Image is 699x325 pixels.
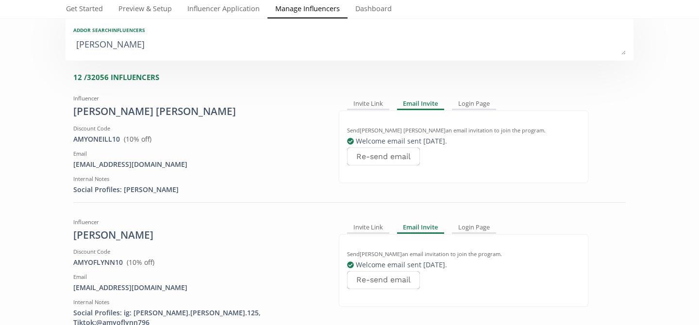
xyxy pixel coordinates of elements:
button: Re-send email [347,147,420,165]
div: Login Page [452,98,496,110]
span: ( 10 % off) [124,134,151,144]
div: Login Page [452,222,496,234]
div: Social Profiles: [PERSON_NAME] [73,185,324,195]
div: Internal Notes [73,175,324,183]
div: Invite Link [347,98,389,110]
a: AMYONEILL10 [73,134,120,144]
div: Email Invite [397,98,445,110]
div: Invite Link [347,222,389,234]
div: Email [73,150,324,158]
div: [PERSON_NAME] [73,228,324,243]
div: Send [PERSON_NAME] an email invitation to join the program. [347,250,580,258]
div: Add or search INFLUENCERS [73,27,626,33]
div: [EMAIL_ADDRESS][DOMAIN_NAME] [73,160,324,169]
div: Welcome email sent [DATE] . [347,260,580,270]
div: Welcome email sent [DATE] . [347,136,580,146]
textarea: [PERSON_NAME] [73,35,626,55]
div: Influencer [73,218,324,226]
button: Re-send email [347,271,420,289]
div: Email Invite [397,222,445,234]
span: ( 10 % off) [127,258,154,267]
div: [EMAIL_ADDRESS][DOMAIN_NAME] [73,283,324,292]
div: Influencer [73,95,324,102]
div: Internal Notes [73,298,324,306]
a: AMYOFLYNN10 [73,258,123,267]
div: [PERSON_NAME] [PERSON_NAME] [73,104,324,119]
div: Email [73,273,324,281]
div: Discount Code [73,125,324,132]
div: Send [PERSON_NAME] [PERSON_NAME] an email invitation to join the program. [347,127,580,134]
div: 12 / 32056 INFLUENCERS [73,72,633,82]
div: Discount Code [73,248,324,256]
